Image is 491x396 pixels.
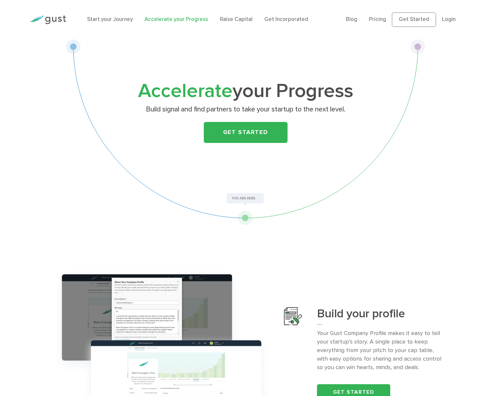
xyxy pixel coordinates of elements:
h3: Build your profile [317,307,442,325]
span: Accelerate [138,79,233,103]
a: Blog [346,16,357,23]
p: Build signal and find partners to take your startup to the next level. [119,105,372,114]
a: Get Incorporated [264,16,308,23]
a: Raise Capital [220,16,253,23]
img: Build Your Profile [284,307,302,325]
a: Pricing [369,16,386,23]
h1: your Progress [116,82,375,100]
p: Your Gust Company Profile makes it easy to tell your startup’s story. A single place to keep ever... [317,329,442,372]
a: Accelerate your Progress [145,16,208,23]
img: Gust Logo [29,15,66,24]
a: Start your Journey [87,16,133,23]
a: Login [442,16,456,23]
a: Get Started [204,122,288,143]
a: Get Started [392,12,436,27]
